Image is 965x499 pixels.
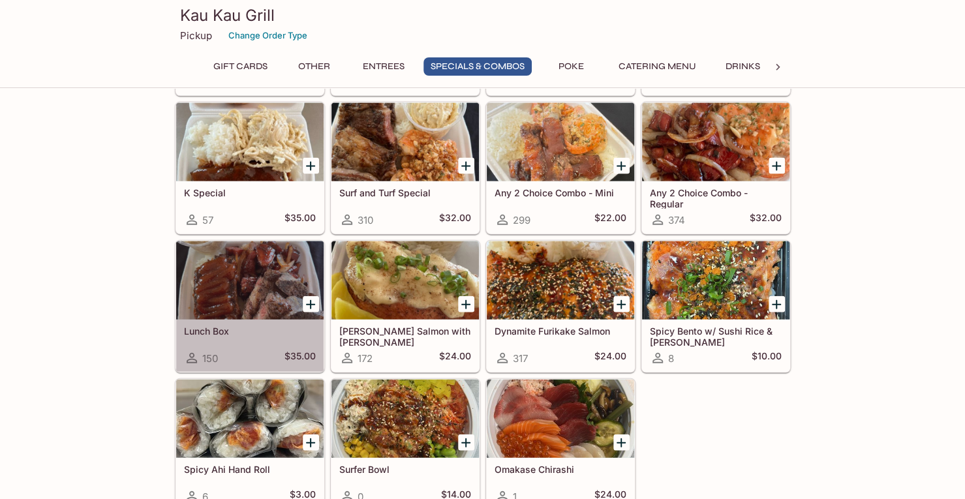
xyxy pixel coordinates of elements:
p: Pickup [180,29,212,42]
h5: $32.00 [750,212,782,228]
a: [PERSON_NAME] Salmon with [PERSON_NAME]172$24.00 [331,241,480,372]
h5: Any 2 Choice Combo - Mini [495,187,626,198]
h5: $24.00 [439,350,471,366]
button: Add Dynamite Furikake Salmon [613,296,630,312]
div: Surfer Bowl [331,380,479,458]
h5: Any 2 Choice Combo - Regular [650,187,782,209]
a: K Special57$35.00 [176,102,324,234]
h3: Kau Kau Grill [180,5,786,25]
button: Change Order Type [222,25,313,46]
h5: Spicy Bento w/ Sushi Rice & [PERSON_NAME] [650,325,782,347]
button: Catering Menu [611,57,703,76]
h5: Dynamite Furikake Salmon [495,325,626,337]
h5: $35.00 [284,212,316,228]
div: Lunch Box [176,241,324,320]
h5: Spicy Ahi Hand Roll [184,464,316,475]
a: Spicy Bento w/ Sushi Rice & [PERSON_NAME]8$10.00 [641,241,790,372]
h5: K Special [184,187,316,198]
div: Spicy Bento w/ Sushi Rice & Nori [642,241,789,320]
div: Dynamite Furikake Salmon [487,241,634,320]
button: Entrees [354,57,413,76]
h5: $24.00 [594,350,626,366]
div: Omakase Chirashi [487,380,634,458]
span: 299 [513,214,530,226]
button: Poke [542,57,601,76]
button: Add Lunch Box [303,296,319,312]
h5: $22.00 [594,212,626,228]
button: Add Any 2 Choice Combo - Mini [613,158,630,174]
a: Dynamite Furikake Salmon317$24.00 [486,241,635,372]
button: Other [285,57,344,76]
h5: [PERSON_NAME] Salmon with [PERSON_NAME] [339,325,471,347]
button: Add Any 2 Choice Combo - Regular [769,158,785,174]
div: Ora King Salmon with Aburi Garlic Mayo [331,241,479,320]
span: 8 [668,352,674,365]
h5: Surf and Turf Special [339,187,471,198]
button: Add Ora King Salmon with Aburi Garlic Mayo [458,296,474,312]
a: Surf and Turf Special310$32.00 [331,102,480,234]
button: Add Omakase Chirashi [613,434,630,451]
button: Add Spicy Bento w/ Sushi Rice & Nori [769,296,785,312]
h5: Lunch Box [184,325,316,337]
h5: Surfer Bowl [339,464,471,475]
button: Drinks [714,57,773,76]
a: Any 2 Choice Combo - Mini299$22.00 [486,102,635,234]
div: Spicy Ahi Hand Roll [176,380,324,458]
span: 172 [358,352,373,365]
div: Any 2 Choice Combo - Mini [487,103,634,181]
h5: $10.00 [752,350,782,366]
a: Any 2 Choice Combo - Regular374$32.00 [641,102,790,234]
span: 310 [358,214,373,226]
div: K Special [176,103,324,181]
button: Add K Special [303,158,319,174]
span: 150 [202,352,218,365]
button: Gift Cards [206,57,275,76]
a: Lunch Box150$35.00 [176,241,324,372]
h5: Omakase Chirashi [495,464,626,475]
button: Add Surfer Bowl [458,434,474,451]
h5: $35.00 [284,350,316,366]
div: Any 2 Choice Combo - Regular [642,103,789,181]
div: Surf and Turf Special [331,103,479,181]
span: 374 [668,214,685,226]
span: 57 [202,214,213,226]
button: Add Surf and Turf Special [458,158,474,174]
h5: $32.00 [439,212,471,228]
button: Specials & Combos [423,57,532,76]
button: Add Spicy Ahi Hand Roll [303,434,319,451]
span: 317 [513,352,528,365]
